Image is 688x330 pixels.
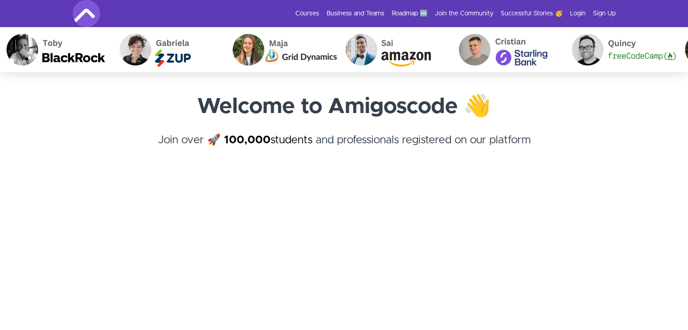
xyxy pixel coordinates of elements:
[435,9,493,18] a: Join the Community
[593,9,616,18] a: Sign Up
[562,27,675,72] img: Quincy
[392,9,427,18] a: Roadmap 🆕
[327,9,384,18] a: Business and Teams
[197,96,491,118] strong: Welcome to Amigoscode 👋
[224,135,270,146] strong: 100,000
[449,27,562,72] img: Cristian
[73,132,616,165] h4: Join over 🚀 and professionals registered on our platform
[570,9,586,18] a: Login
[295,9,319,18] a: Courses
[223,27,336,72] img: Maja
[109,27,223,72] img: Gabriela
[336,27,449,72] img: Sai
[501,9,563,18] a: Successful Stories 🥳
[224,135,313,146] a: 100,000students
